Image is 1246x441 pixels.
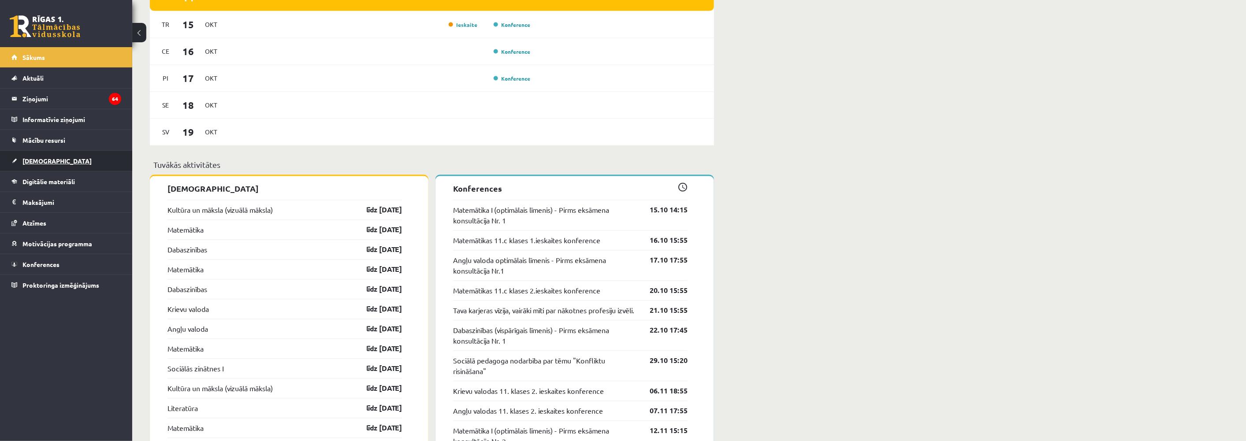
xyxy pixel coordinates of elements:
[153,159,710,171] p: Tuvākās aktivitātes
[156,44,175,58] span: Ce
[202,98,220,112] span: Okt
[11,68,121,88] a: Aktuāli
[175,125,202,139] span: 19
[22,219,46,227] span: Atzīmes
[22,89,121,109] legend: Ziņojumi
[351,403,402,414] a: līdz [DATE]
[156,98,175,112] span: Se
[22,136,65,144] span: Mācību resursi
[167,225,204,235] a: Matemātika
[453,356,636,377] a: Sociālā pedagoga nodarbība par tēmu "Konfliktu risināšana"
[109,93,121,105] i: 64
[636,255,688,266] a: 17.10 17:55
[636,235,688,246] a: 16.10 15:55
[202,71,220,85] span: Okt
[453,325,636,346] a: Dabaszinības (vispārīgais līmenis) - Pirms eksāmena konsultācija Nr. 1
[11,233,121,254] a: Motivācijas programma
[494,48,531,55] a: Konference
[11,89,121,109] a: Ziņojumi64
[453,255,636,276] a: Angļu valoda optimālais līmenis - Pirms eksāmena konsultācija Nr.1
[11,192,121,212] a: Maksājumi
[636,406,688,416] a: 07.11 17:55
[351,344,402,354] a: līdz [DATE]
[351,225,402,235] a: līdz [DATE]
[167,363,223,374] a: Sociālās zinātnes I
[453,305,634,316] a: Tava karjeras vīzija, vairāki mīti par nākotnes profesiju izvēli.
[11,275,121,295] a: Proktoringa izmēģinājums
[351,284,402,295] a: līdz [DATE]
[453,406,603,416] a: Angļu valodas 11. klases 2. ieskaites konference
[167,284,207,295] a: Dabaszinības
[351,245,402,255] a: līdz [DATE]
[636,386,688,397] a: 06.11 18:55
[156,71,175,85] span: Pi
[167,264,204,275] a: Matemātika
[22,260,60,268] span: Konferences
[202,125,220,139] span: Okt
[11,171,121,192] a: Digitālie materiāli
[453,386,604,397] a: Krievu valodas 11. klases 2. ieskaites konference
[10,15,80,37] a: Rīgas 1. Tālmācības vidusskola
[167,205,273,215] a: Kultūra un māksla (vizuālā māksla)
[636,356,688,366] a: 29.10 15:20
[175,44,202,59] span: 16
[167,403,198,414] a: Literatūra
[453,205,636,226] a: Matemātika I (optimālais līmenis) - Pirms eksāmena konsultācija Nr. 1
[449,21,478,28] a: Ieskaite
[22,240,92,248] span: Motivācijas programma
[453,183,688,195] p: Konferences
[167,183,402,195] p: [DEMOGRAPHIC_DATA]
[167,245,207,255] a: Dabaszinības
[494,21,531,28] a: Konference
[175,98,202,112] span: 18
[351,304,402,315] a: līdz [DATE]
[156,125,175,139] span: Sv
[22,53,45,61] span: Sākums
[453,285,600,296] a: Matemātikas 11.c klases 2.ieskaites konference
[11,151,121,171] a: [DEMOGRAPHIC_DATA]
[11,254,121,274] a: Konferences
[636,426,688,436] a: 12.11 15:15
[22,109,121,130] legend: Informatīvie ziņojumi
[22,178,75,185] span: Digitālie materiāli
[636,305,688,316] a: 21.10 15:55
[202,18,220,31] span: Okt
[11,130,121,150] a: Mācību resursi
[156,18,175,31] span: Tr
[453,235,600,246] a: Matemātikas 11.c klases 1.ieskaites konference
[167,423,204,434] a: Matemātika
[175,17,202,32] span: 15
[167,383,273,394] a: Kultūra un māksla (vizuālā māksla)
[11,213,121,233] a: Atzīmes
[351,383,402,394] a: līdz [DATE]
[636,205,688,215] a: 15.10 14:15
[167,304,209,315] a: Krievu valoda
[22,192,121,212] legend: Maksājumi
[11,109,121,130] a: Informatīvie ziņojumi
[202,44,220,58] span: Okt
[175,71,202,85] span: 17
[22,157,92,165] span: [DEMOGRAPHIC_DATA]
[351,205,402,215] a: līdz [DATE]
[636,325,688,336] a: 22.10 17:45
[351,264,402,275] a: līdz [DATE]
[167,324,208,334] a: Angļu valoda
[351,363,402,374] a: līdz [DATE]
[351,423,402,434] a: līdz [DATE]
[22,281,99,289] span: Proktoringa izmēģinājums
[636,285,688,296] a: 20.10 15:55
[22,74,44,82] span: Aktuāli
[11,47,121,67] a: Sākums
[351,324,402,334] a: līdz [DATE]
[167,344,204,354] a: Matemātika
[494,75,531,82] a: Konference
